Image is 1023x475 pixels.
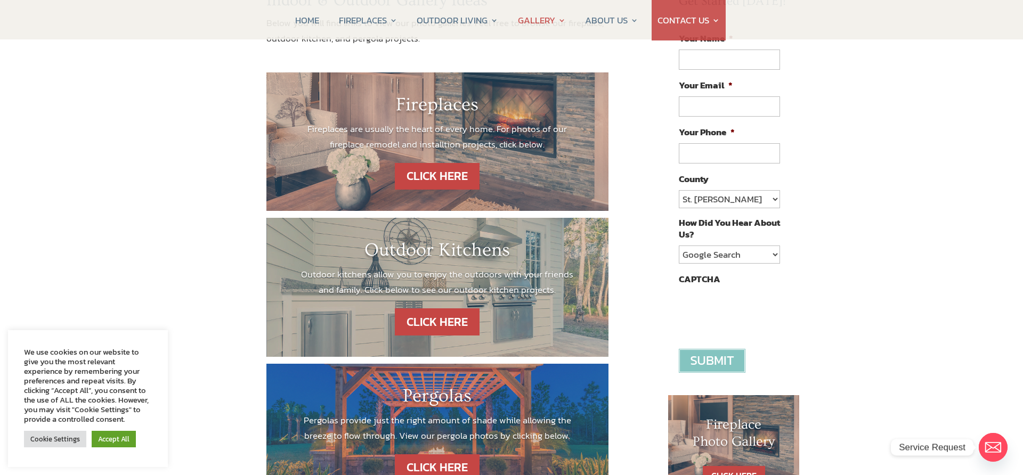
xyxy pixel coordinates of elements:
[298,267,577,298] p: Outdoor kitchens allow you to enjoy the outdoors with your friends and family. Click below to see...
[92,431,136,447] a: Accept All
[679,273,720,285] label: CAPTCHA
[689,416,778,455] h1: Fireplace Photo Gallery
[298,94,577,121] h1: Fireplaces
[24,431,86,447] a: Cookie Settings
[395,308,480,335] a: CLICK HERE
[679,79,733,91] label: Your Email
[679,173,709,185] label: County
[979,433,1008,462] a: Email
[395,163,480,190] a: CLICK HERE
[679,126,735,138] label: Your Phone
[298,413,577,444] p: Pergolas provide just the right amount of shade while allowing the breeze to flow through. View o...
[679,217,780,240] label: How Did You Hear About Us?
[298,239,577,267] h1: Outdoor Kitchens
[679,290,841,332] iframe: reCAPTCHA
[679,32,733,44] label: Your Name
[298,121,577,152] p: Fireplaces are usually the heart of every home. For photos of our fireplace remodel and installti...
[298,385,577,413] h1: Pergolas
[24,347,152,424] div: We use cookies on our website to give you the most relevant experience by remembering your prefer...
[679,349,745,373] input: Submit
